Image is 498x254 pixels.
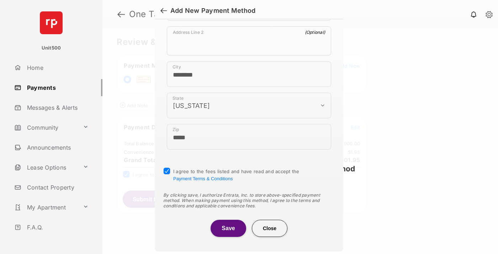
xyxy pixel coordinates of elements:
div: payment_method_screening[postal_addresses][administrativeArea] [167,93,331,118]
button: Close [252,220,287,237]
div: payment_method_screening[postal_addresses][addressLine2] [167,26,331,56]
div: payment_method_screening[postal_addresses][postalCode] [167,124,331,150]
button: Save [211,220,246,237]
div: By clicking save, I authorize Entrata, Inc. to store above-specified payment method. When making ... [163,192,335,208]
div: Add New Payment Method [170,7,255,15]
button: I agree to the fees listed and have read and accept the [173,176,233,181]
div: payment_method_screening[postal_addresses][locality] [167,61,331,87]
span: I agree to the fees listed and have read and accept the [173,169,300,181]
